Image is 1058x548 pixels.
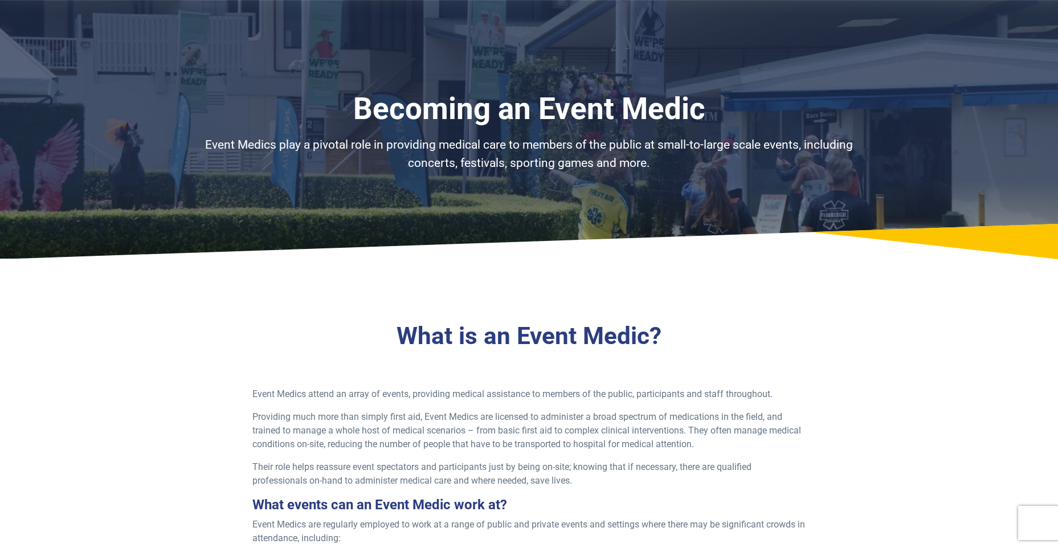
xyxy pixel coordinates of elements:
p: Event Medics attend an array of events, providing medical assistance to members of the public, pa... [252,387,806,401]
h3: What is an Event Medic? [196,322,863,351]
p: Providing much more than simply first aid, Event Medics are licensed to administer a broad spectr... [252,410,806,451]
p: Event Medics are regularly employed to work at a range of public and private events and settings ... [252,518,806,545]
p: Their role helps reassure event spectators and participants just by being on-site; knowing that i... [252,460,806,488]
h1: Becoming an Event Medic [196,91,863,127]
p: Event Medics play a pivotal role in providing medical care to members of the public at small-to-l... [196,136,863,172]
h3: What events can an Event Medic work at? [252,497,806,513]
